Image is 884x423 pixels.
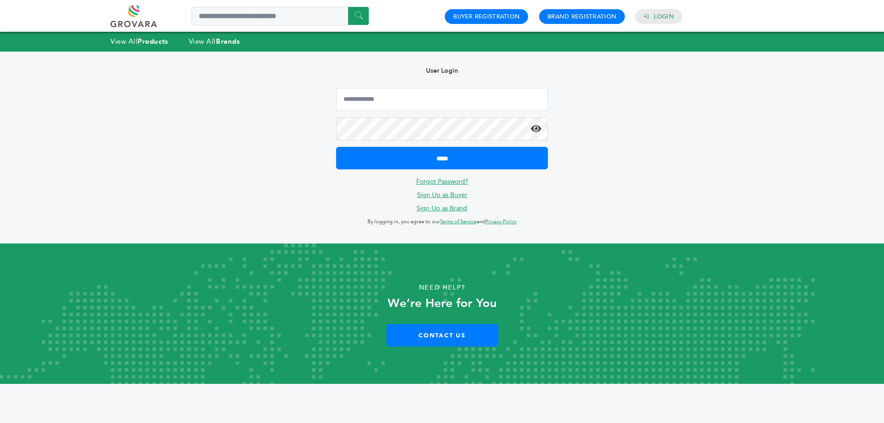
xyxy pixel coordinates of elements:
strong: Brands [216,37,240,46]
strong: We’re Here for You [388,295,497,312]
a: View AllBrands [189,37,240,46]
a: Privacy Policy [485,218,517,225]
a: View AllProducts [110,37,169,46]
a: Terms of Service [440,218,477,225]
a: Brand Registration [547,12,616,21]
p: Need Help? [44,281,840,295]
a: Sign Up as Brand [417,204,467,213]
a: Forgot Password? [416,177,468,186]
a: Buyer Registration [453,12,520,21]
input: Email Address [336,88,548,111]
a: Sign Up as Buyer [417,191,467,199]
strong: Products [138,37,168,46]
a: Contact Us [386,324,498,347]
b: User Login [426,66,458,75]
input: Password [336,117,548,140]
p: By logging in, you agree to our and [336,216,548,227]
a: Login [654,12,674,21]
input: Search a product or brand... [192,7,369,25]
